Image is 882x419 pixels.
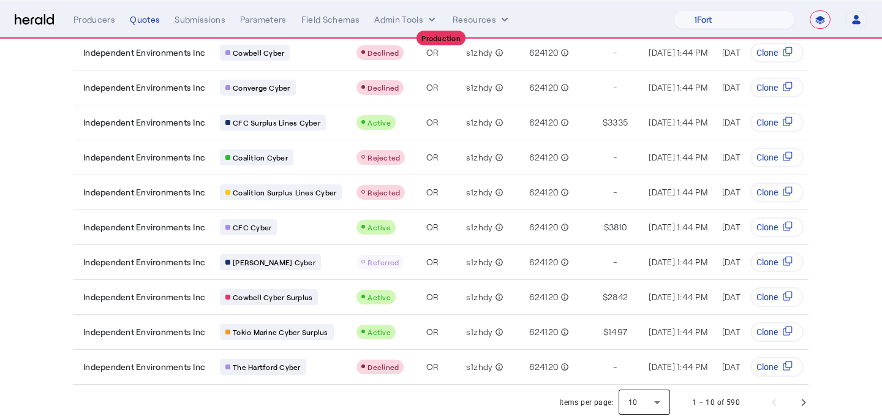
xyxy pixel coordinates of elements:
[750,113,804,132] button: Clone
[492,256,503,268] mat-icon: info_outline
[233,83,290,92] span: Converge Cyber
[492,361,503,373] mat-icon: info_outline
[426,186,439,198] span: OR
[613,81,617,94] span: -
[608,291,628,303] span: 2842
[426,326,439,338] span: OR
[301,13,360,26] div: Field Schemas
[603,326,608,338] span: $
[750,252,804,272] button: Clone
[750,148,804,167] button: Clone
[367,293,391,301] span: Active
[466,361,493,373] span: s1zhdy
[722,117,780,127] span: [DATE] 1:47 PM
[722,47,780,58] span: [DATE] 1:45 PM
[613,47,617,59] span: -
[529,116,559,129] span: 624120
[756,186,778,198] span: Clone
[558,116,569,129] mat-icon: info_outline
[466,256,493,268] span: s1zhdy
[240,13,287,26] div: Parameters
[613,361,617,373] span: -
[529,151,559,164] span: 624120
[367,48,399,57] span: Declined
[233,153,288,162] span: Coalition Cyber
[83,151,205,164] span: Independent Environments Inc
[756,361,778,373] span: Clone
[750,78,804,97] button: Clone
[613,256,617,268] span: -
[426,256,439,268] span: OR
[426,81,439,94] span: OR
[367,83,399,92] span: Declined
[83,256,205,268] span: Independent Environments Inc
[466,221,493,233] span: s1zhdy
[722,292,780,302] span: [DATE] 1:47 PM
[15,14,54,26] img: Herald Logo
[233,118,320,127] span: CFC Surplus Lines Cyber
[722,187,781,197] span: [DATE] 1:44 PM
[649,152,707,162] span: [DATE] 1:44 PM
[649,257,707,267] span: [DATE] 1:44 PM
[73,13,115,26] div: Producers
[367,258,399,266] span: Referred
[608,116,628,129] span: 3335
[558,326,569,338] mat-icon: info_outline
[417,31,466,45] div: Production
[529,256,559,268] span: 624120
[609,221,627,233] span: 3810
[558,47,569,59] mat-icon: info_outline
[750,322,804,342] button: Clone
[789,388,818,417] button: Next page
[722,82,780,92] span: [DATE] 1:45 PM
[558,186,569,198] mat-icon: info_outline
[466,151,493,164] span: s1zhdy
[466,81,493,94] span: s1zhdy
[558,256,569,268] mat-icon: info_outline
[492,81,503,94] mat-icon: info_outline
[649,292,707,302] span: [DATE] 1:44 PM
[466,291,493,303] span: s1zhdy
[466,116,493,129] span: s1zhdy
[367,153,400,162] span: Rejected
[558,151,569,164] mat-icon: info_outline
[558,221,569,233] mat-icon: info_outline
[130,13,160,26] div: Quotes
[466,186,493,198] span: s1zhdy
[233,257,315,267] span: [PERSON_NAME] Cyber
[83,47,205,59] span: Independent Environments Inc
[649,47,707,58] span: [DATE] 1:44 PM
[367,223,391,232] span: Active
[492,116,503,129] mat-icon: info_outline
[756,326,778,338] span: Clone
[83,326,205,338] span: Independent Environments Inc
[529,81,559,94] span: 624120
[756,151,778,164] span: Clone
[367,118,391,127] span: Active
[83,81,205,94] span: Independent Environments Inc
[750,183,804,202] button: Clone
[233,327,328,337] span: Tokio Marine Cyber Surplus
[603,116,608,129] span: $
[756,221,778,233] span: Clone
[175,13,225,26] div: Submissions
[83,221,205,233] span: Independent Environments Inc
[608,326,627,338] span: 1497
[558,291,569,303] mat-icon: info_outline
[649,327,707,337] span: [DATE] 1:44 PM
[529,221,559,233] span: 624120
[233,362,301,372] span: The Hartford Cyber
[83,186,205,198] span: Independent Environments Inc
[426,151,439,164] span: OR
[649,117,707,127] span: [DATE] 1:44 PM
[233,187,336,197] span: Coalition Surplus Lines Cyber
[649,187,707,197] span: [DATE] 1:44 PM
[604,221,609,233] span: $
[756,81,778,94] span: Clone
[756,116,778,129] span: Clone
[756,291,778,303] span: Clone
[559,396,614,409] div: Items per page:
[692,396,740,409] div: 1 – 10 of 590
[529,326,559,338] span: 624120
[722,222,780,232] span: [DATE] 1:45 PM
